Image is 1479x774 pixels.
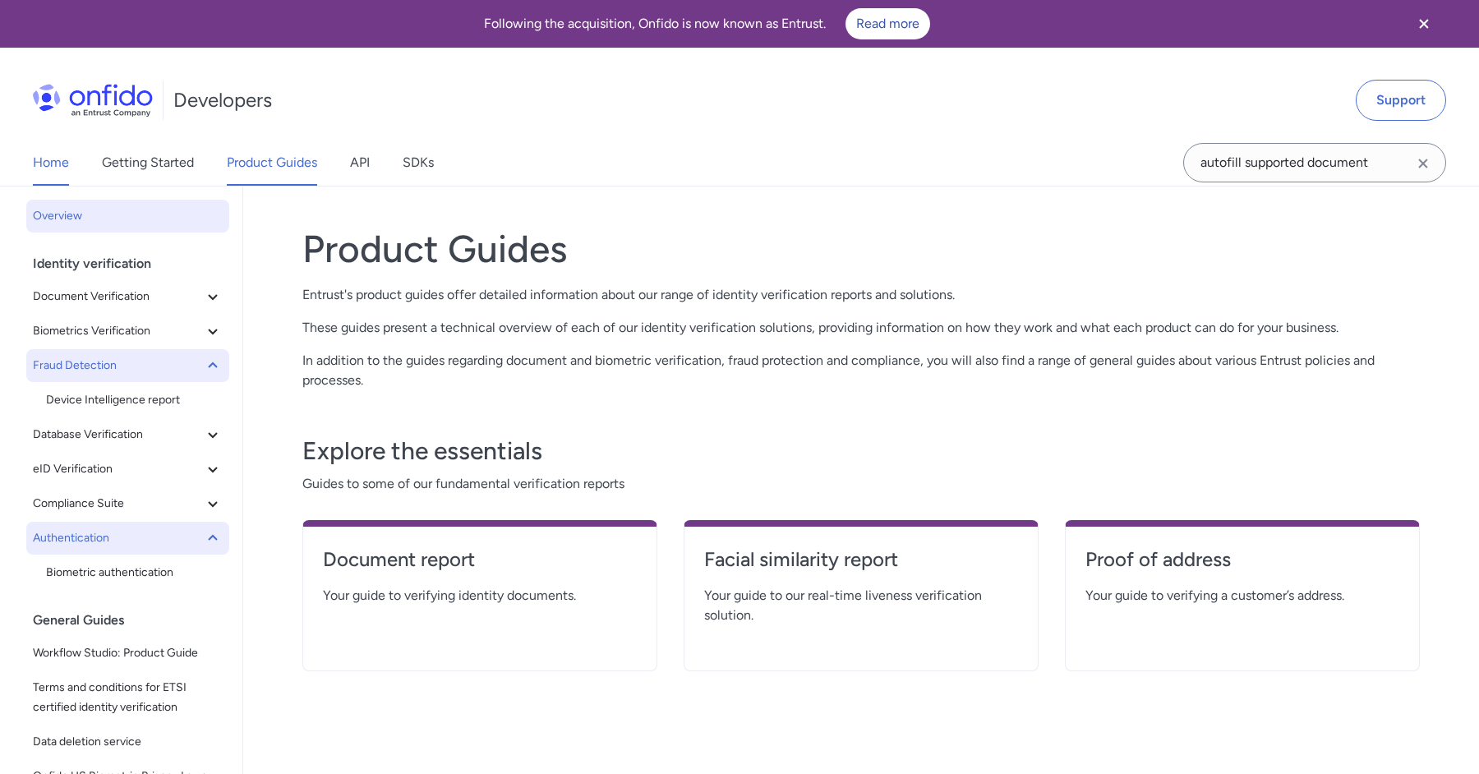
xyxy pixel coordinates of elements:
[704,546,1018,586] a: Facial similarity report
[302,318,1420,338] p: These guides present a technical overview of each of our identity verification solutions, providi...
[26,671,229,724] a: Terms and conditions for ETSI certified identity verification
[1413,154,1433,173] svg: Clear search field button
[33,643,223,663] span: Workflow Studio: Product Guide
[20,8,1394,39] div: Following the acquisition, Onfido is now known as Entrust.
[33,356,203,375] span: Fraud Detection
[704,586,1018,625] span: Your guide to our real-time liveness verification solution.
[26,453,229,486] button: eID Verification
[704,546,1018,573] h4: Facial similarity report
[403,140,434,186] a: SDKs
[46,563,223,583] span: Biometric authentication
[33,425,203,445] span: Database Verification
[302,226,1420,272] h1: Product Guides
[33,528,203,548] span: Authentication
[26,637,229,670] a: Workflow Studio: Product Guide
[33,140,69,186] a: Home
[26,200,229,233] a: Overview
[39,556,229,589] a: Biometric authentication
[26,418,229,451] button: Database Verification
[1394,3,1454,44] button: Close banner
[323,586,637,606] span: Your guide to verifying identity documents.
[26,315,229,348] button: Biometrics Verification
[33,459,203,479] span: eID Verification
[102,140,194,186] a: Getting Started
[26,726,229,758] a: Data deletion service
[302,351,1420,390] p: In addition to the guides regarding document and biometric verification, fraud protection and com...
[350,140,370,186] a: API
[302,285,1420,305] p: Entrust's product guides offer detailed information about our range of identity verification repo...
[33,494,203,514] span: Compliance Suite
[1414,14,1434,34] svg: Close banner
[1085,546,1399,573] h4: Proof of address
[1085,586,1399,606] span: Your guide to verifying a customer’s address.
[323,546,637,586] a: Document report
[26,487,229,520] button: Compliance Suite
[33,84,153,117] img: Onfido Logo
[323,546,637,573] h4: Document report
[845,8,930,39] a: Read more
[39,384,229,417] a: Device Intelligence report
[33,287,203,306] span: Document Verification
[302,474,1420,494] span: Guides to some of our fundamental verification reports
[33,604,236,637] div: General Guides
[302,435,1420,468] h3: Explore the essentials
[26,349,229,382] button: Fraud Detection
[33,732,223,752] span: Data deletion service
[33,206,223,226] span: Overview
[227,140,317,186] a: Product Guides
[1183,143,1446,182] input: Onfido search input field
[1356,80,1446,121] a: Support
[33,321,203,341] span: Biometrics Verification
[173,87,272,113] h1: Developers
[33,678,223,717] span: Terms and conditions for ETSI certified identity verification
[26,522,229,555] button: Authentication
[26,280,229,313] button: Document Verification
[46,390,223,410] span: Device Intelligence report
[1085,546,1399,586] a: Proof of address
[33,247,236,280] div: Identity verification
